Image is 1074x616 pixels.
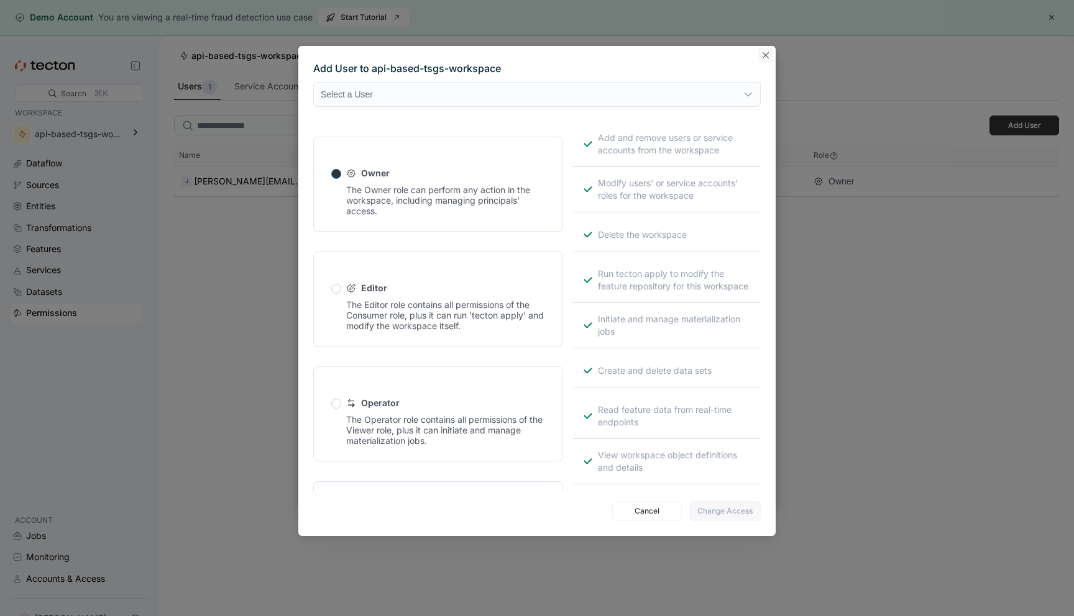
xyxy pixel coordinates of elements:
div: Initiate and manage materialization jobs [583,313,751,338]
span: Change Access [697,502,753,520]
div: Run tecton apply to modify the feature repository for this workspace [583,268,751,292]
p: Read feature data from real-time endpoints [598,404,751,428]
p: Run tecton apply to modify the feature repository for this workspace [598,268,751,292]
div: The Owner role can perform any action in the workspace, including managing principals' access. [346,184,545,216]
div: Owner [361,167,545,179]
button: Cancel [612,501,682,521]
div: The Editor role contains all permissions of the Consumer role, plus it can run 'tecton apply' and... [346,299,545,331]
div: Modify users' or service accounts' roles for the workspace [583,177,751,202]
p: Create and delete data sets [598,365,751,377]
div: Editor [361,282,545,294]
div: Delete the workspace [583,229,751,241]
button: Change Access [689,501,761,521]
p: Delete the workspace [598,229,751,241]
div: The Operator role contains all permissions of the Viewer role, plus it can initiate and manage ma... [346,414,545,446]
button: Closes this modal window [758,48,773,63]
p: Modify users' or service accounts' roles for the workspace [598,177,751,202]
div: Add User to api-based-tsgs-workspace [313,61,761,77]
p: View workspace object definitions and details [598,449,751,474]
div: Create and delete data sets [583,365,751,377]
button: Open list of options [743,89,753,99]
div: View workspace object definitions and details [583,449,751,474]
p: Initiate and manage materialization jobs [598,313,751,338]
div: Read feature data from real-time endpoints [583,404,751,428]
p: Add and remove users or service accounts from the workspace [598,132,751,156]
span: Cancel [620,502,674,520]
div: Operator [361,397,545,409]
div: Add and remove users or service accounts from the workspace [583,132,751,156]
